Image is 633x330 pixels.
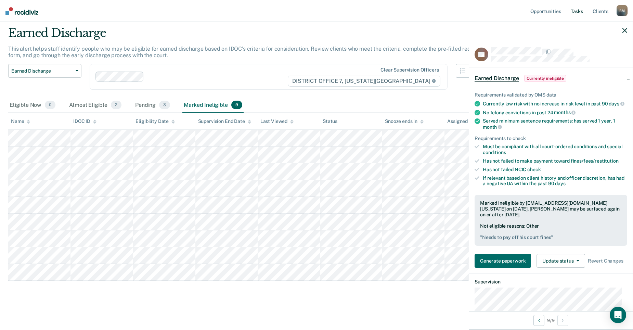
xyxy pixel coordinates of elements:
span: Earned Discharge [11,68,73,74]
div: Almost Eligible [68,98,123,113]
div: Last Viewed [260,118,294,124]
div: Clear supervision officers [380,67,439,73]
span: 2 [111,101,121,110]
div: Must be compliant with all court-ordered conditions and special [483,144,627,155]
a: Generate paperwork [475,254,534,268]
button: Update status [537,254,585,268]
div: 9 / 9 [469,311,633,329]
div: Eligible Now [8,98,57,113]
button: Previous Opportunity [533,315,544,326]
div: Earned DischargeCurrently ineligible [469,67,633,89]
div: IDOC ID [73,118,96,124]
div: Served minimum sentence requirements: has served 1 year, 1 [483,118,627,130]
span: 3 [159,101,170,110]
span: Earned Discharge [475,75,519,82]
span: days [555,181,565,186]
div: Assigned to [447,118,479,124]
pre: " Needs to pay off his court fines " [480,234,622,240]
img: Recidiviz [5,7,38,15]
div: Supervision End Date [198,118,251,124]
div: Marked ineligible by [EMAIL_ADDRESS][DOMAIN_NAME][US_STATE] on [DATE]. [PERSON_NAME] may be surfa... [480,200,622,217]
div: Eligibility Date [135,118,175,124]
div: B M [617,5,628,16]
div: Status [323,118,337,124]
span: conditions [483,150,506,155]
div: Open Intercom Messenger [610,307,626,323]
div: Snooze ends in [385,118,424,124]
div: No felony convictions in past 24 [483,110,627,116]
span: Currently ineligible [524,75,566,82]
span: check [527,167,541,172]
span: fines/fees/restitution [571,158,619,164]
span: month [483,124,502,130]
span: 0 [45,101,55,110]
div: Currently low risk with no increase in risk level in past 90 [483,101,627,107]
button: Generate paperwork [475,254,531,268]
div: Earned Discharge [8,26,483,46]
button: Next Opportunity [557,315,568,326]
span: Revert Changes [588,258,623,264]
div: Pending [134,98,171,113]
span: DISTRICT OFFICE 7, [US_STATE][GEOGRAPHIC_DATA] [288,76,440,87]
div: Name [11,118,30,124]
span: 9 [231,101,242,110]
div: Not eligible reasons: Other [480,223,622,240]
div: Requirements to check [475,136,627,141]
dt: Supervision [475,279,627,285]
div: Requirements validated by OMS data [475,92,627,98]
div: Has not failed to make payment toward [483,158,627,164]
div: If relevant based on client history and officer discretion, has had a negative UA within the past 90 [483,175,627,187]
div: Has not failed NCIC [483,167,627,173]
span: months [554,110,576,115]
span: days [609,101,624,106]
div: Marked Ineligible [182,98,244,113]
p: This alert helps staff identify people who may be eligible for earned discharge based on IDOC’s c... [8,46,481,59]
